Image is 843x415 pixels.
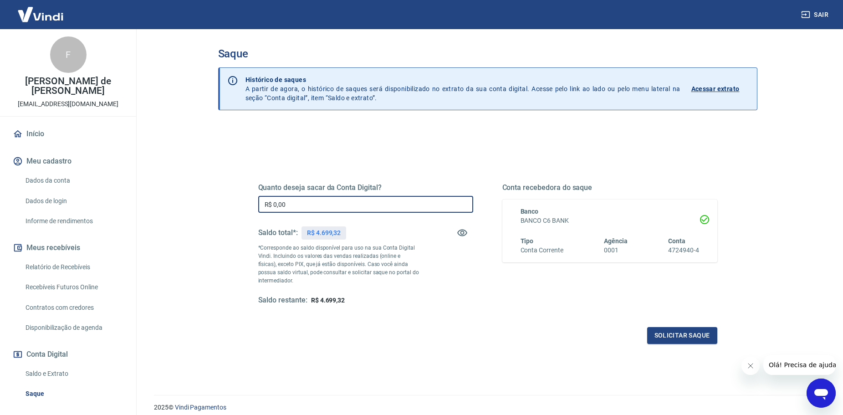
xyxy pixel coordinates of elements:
h5: Saldo total*: [258,228,298,237]
h6: Conta Corrente [521,246,563,255]
a: Recebíveis Futuros Online [22,278,125,297]
iframe: Botão para abrir a janela de mensagens [807,379,836,408]
h3: Saque [218,47,757,60]
a: Dados de login [22,192,125,210]
p: A partir de agora, o histórico de saques será disponibilizado no extrato da sua conta digital. Ac... [245,75,680,102]
a: Acessar extrato [691,75,750,102]
a: Saldo e Extrato [22,364,125,383]
p: [EMAIL_ADDRESS][DOMAIN_NAME] [18,99,118,109]
h5: Conta recebedora do saque [502,183,717,192]
button: Solicitar saque [647,327,717,344]
span: Conta [668,237,685,245]
a: Relatório de Recebíveis [22,258,125,277]
a: Início [11,124,125,144]
h5: Saldo restante: [258,296,307,305]
h6: 4724940-4 [668,246,699,255]
p: R$ 4.699,32 [307,228,341,238]
a: Saque [22,384,125,403]
p: [PERSON_NAME] de [PERSON_NAME] [7,77,129,96]
span: R$ 4.699,32 [311,297,345,304]
p: 2025 © [154,403,821,412]
button: Conta Digital [11,344,125,364]
a: Contratos com credores [22,298,125,317]
img: Vindi [11,0,70,28]
a: Vindi Pagamentos [175,404,226,411]
p: Histórico de saques [245,75,680,84]
iframe: Mensagem da empresa [763,355,836,375]
span: Banco [521,208,539,215]
p: *Corresponde ao saldo disponível para uso na sua Conta Digital Vindi. Incluindo os valores das ve... [258,244,419,285]
span: Agência [604,237,628,245]
button: Meus recebíveis [11,238,125,258]
div: F [50,36,87,73]
a: Dados da conta [22,171,125,190]
h6: 0001 [604,246,628,255]
iframe: Fechar mensagem [741,357,760,375]
a: Disponibilização de agenda [22,318,125,337]
span: Olá! Precisa de ajuda? [5,6,77,14]
span: Tipo [521,237,534,245]
button: Meu cadastro [11,151,125,171]
button: Sair [799,6,832,23]
a: Informe de rendimentos [22,212,125,231]
h5: Quanto deseja sacar da Conta Digital? [258,183,473,192]
p: Acessar extrato [691,84,740,93]
h6: BANCO C6 BANK [521,216,699,225]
